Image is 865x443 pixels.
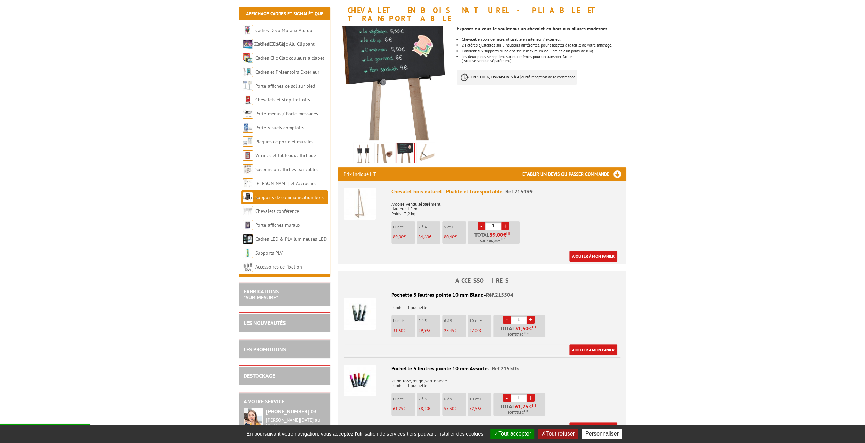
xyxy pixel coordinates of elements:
[503,232,506,237] span: €
[418,328,429,333] span: 29,95
[266,417,325,441] div: 08h30 à 12h30 13h30 à 17h30
[418,234,429,240] span: 84,60
[255,152,316,159] a: Vitrines et tableaux affichage
[490,429,534,439] button: Tout accepter
[244,399,325,405] h2: A votre service
[244,346,286,353] a: LES PROMOTIONS
[243,27,312,47] a: Cadres Deco Muraux Alu ou [GEOGRAPHIC_DATA]
[255,139,313,145] a: Plaques de porte et murales
[243,123,253,133] img: Porte-visuels comptoirs
[243,95,253,105] img: Chevalets et stop trottoirs
[444,396,466,401] p: 6 à 9
[344,298,376,330] img: Pochette 3 feutres pointe 10 mm Blanc
[393,234,403,240] span: 89,00
[457,25,607,32] strong: Exposez où vous le voulez sur un chevalet en bois aux allures modernes
[344,291,620,299] div: Pochette 3 feutres pointe 10 mm Blanc -
[444,406,454,411] span: 55,30
[243,234,253,244] img: Cadres LED & PLV lumineuses LED
[508,332,529,337] span: Soit €
[515,404,529,409] span: 61,25
[527,394,535,402] a: +
[255,208,299,214] a: Chevalets conférence
[338,26,452,140] img: 215499_chevalet_bois_naturel_pliable_tableau_support.jpg
[515,410,522,416] span: 73.5
[244,288,279,301] a: FABRICATIONS"Sur Mesure"
[527,316,535,324] a: +
[418,406,429,411] span: 58,20
[418,328,440,333] p: €
[391,188,620,196] div: Chevalet bois naturel - Pliable et transportable -
[495,404,545,416] p: Total
[344,188,376,220] img: Chevalet bois naturel - Pliable et transportable
[444,235,466,239] p: €
[393,235,415,239] p: €
[243,136,253,147] img: Plaques de porte et murales
[393,318,415,323] p: L'unité
[344,365,620,372] div: Pochette 5 feutres pointe 10 mm Assortis -
[418,235,440,239] p: €
[508,410,529,416] span: Soit €
[246,11,323,17] a: Affichage Cadres et Signalétique
[462,55,626,59] p: Les deux pieds se replient sur eux-mêmes pour un transport facile.
[244,372,275,379] a: DESTOCKAGE
[569,344,617,355] a: Ajouter à mon panier
[255,264,302,270] a: Accessoires de fixation
[338,277,626,284] h4: ACCESSOIRES
[344,374,620,388] p: Jaune, rose, rouge, vert, orange L'unité = 1 pochette
[515,326,536,331] span: €
[418,225,440,229] p: 2 à 4
[500,237,505,241] sup: TTC
[501,222,509,230] a: +
[506,231,511,236] sup: HT
[393,396,415,401] p: L'unité
[532,403,536,408] sup: HT
[393,406,415,411] p: €
[471,74,529,79] strong: EN STOCK, LIVRAISON 3 à 4 jours
[255,97,310,103] a: Chevalets et stop trottoirs
[444,406,466,411] p: €
[255,41,315,47] a: Cadres Clic-Clac Alu Clippant
[266,417,325,429] div: [PERSON_NAME][DATE] au [DATE]
[391,197,620,216] p: Ardoise vendu séparément Hauteur 1,5 m Poids : 3,2 kg
[487,238,498,244] span: 106,80
[582,429,622,439] button: Personnaliser (fenêtre modale)
[255,250,283,256] a: Supports PLV
[492,365,519,372] span: Réf.215505
[243,67,253,77] img: Cadres et Présentoirs Extérieur
[469,396,491,401] p: 10 et +
[480,238,505,244] span: Soit €
[538,429,578,439] button: Tout refuser
[418,396,440,401] p: 2 à 5
[503,316,511,324] a: -
[462,37,626,41] li: Chevalet en bois de hêtre, utilisable en intérieur / extérieur.
[462,43,626,47] li: 2 Patères ajustables sur 5 hauteurs différentes, pour s'adapter à la taille de votre affichage.
[486,291,513,298] span: Réf.215504
[515,332,521,337] span: 37.8
[243,262,253,272] img: Accessoires de fixation
[376,144,392,165] img: 215499_chevalet_bois_naturel_pliable_patere.jpg
[505,188,533,195] span: Réf.215499
[344,300,620,310] p: L'unité = 1 pochette
[243,109,253,119] img: Porte-menus / Porte-messages
[255,236,327,242] a: Cadres LED & PLV lumineuses LED
[255,125,304,131] a: Porte-visuels comptoirs
[469,328,491,333] p: €
[495,326,545,337] p: Total
[255,111,318,117] a: Porte-menus / Porte-messages
[243,164,253,174] img: Suspension affiches par câbles
[478,222,485,230] a: -
[524,409,529,413] sup: TTC
[469,232,520,244] p: Total
[243,180,316,200] a: [PERSON_NAME] et Accroches tableaux
[393,328,403,333] span: 31,50
[243,81,253,91] img: Porte-affiches de sol sur pied
[532,325,536,329] sup: HT
[393,406,403,411] span: 61,25
[569,251,617,262] a: Ajouter à mon panier
[489,232,503,237] span: 89,00
[255,222,300,228] a: Porte-affiches muraux
[444,318,466,323] p: 6 à 9
[244,408,263,434] img: widget-service.jpg
[243,431,487,437] span: En poursuivant votre navigation, vous acceptez l'utilisation de services tiers pouvant installer ...
[444,328,454,333] span: 28,45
